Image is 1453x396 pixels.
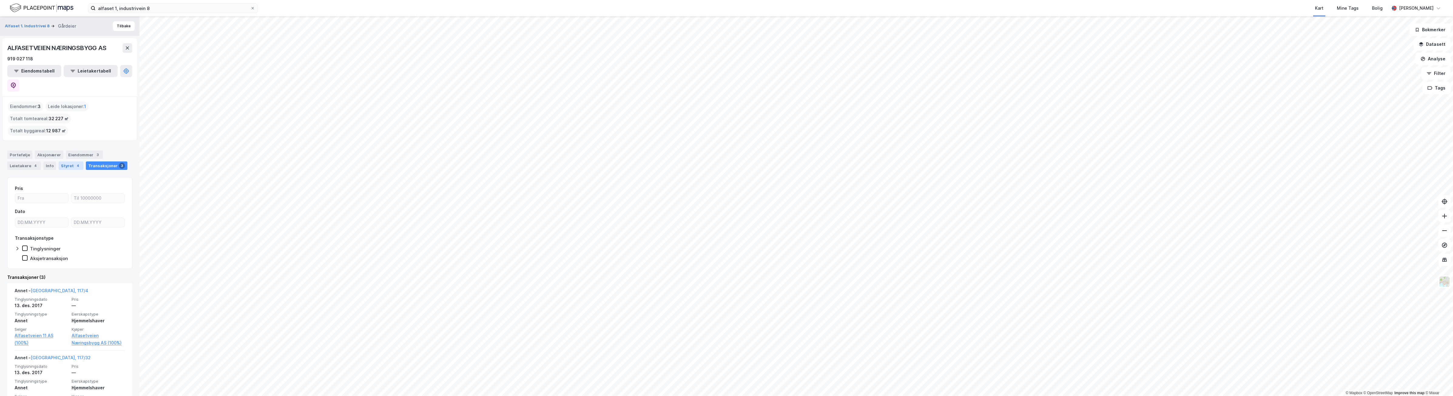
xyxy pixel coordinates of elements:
[84,103,86,110] span: 1
[15,369,68,376] div: 13. des. 2017
[15,379,68,384] span: Tinglysningstype
[32,163,39,169] div: 4
[58,22,76,30] div: Gårdeier
[1399,5,1434,12] div: [PERSON_NAME]
[15,235,54,242] div: Transaksjonstype
[72,312,125,317] span: Eierskapstype
[1394,391,1424,395] a: Improve this map
[71,218,124,227] input: DD.MM.YYYY
[7,161,41,170] div: Leietakere
[113,21,135,31] button: Tilbake
[8,102,43,111] div: Eiendommer :
[1415,53,1451,65] button: Analyse
[72,379,125,384] span: Eierskapstype
[75,163,81,169] div: 4
[7,274,132,281] div: Transaksjoner (3)
[1410,24,1451,36] button: Bokmerker
[72,364,125,369] span: Pris
[59,161,83,170] div: Styret
[72,384,125,391] div: Hjemmelshaver
[64,65,118,77] button: Leietakertabell
[46,102,89,111] div: Leide lokasjoner :
[30,246,61,252] div: Tinglysninger
[15,194,68,203] input: Fra
[1315,5,1323,12] div: Kart
[1346,391,1362,395] a: Mapbox
[15,364,68,369] span: Tinglysningsdato
[30,256,68,261] div: Aksjetransaksjon
[72,297,125,302] span: Pris
[35,151,63,159] div: Aksjonærer
[15,208,25,215] div: Dato
[1337,5,1359,12] div: Mine Tags
[43,161,56,170] div: Info
[15,354,91,364] div: Annet -
[66,151,103,159] div: Eiendommer
[1423,367,1453,396] iframe: Chat Widget
[1421,67,1451,80] button: Filter
[72,317,125,324] div: Hjemmelshaver
[49,115,69,122] span: 32 227 ㎡
[71,194,124,203] input: Til 10000000
[15,332,68,347] a: Alfasetveien 11 AS (100%)
[96,4,250,13] input: Søk på adresse, matrikkel, gårdeiere, leietakere eller personer
[8,114,71,124] div: Totalt tomteareal :
[15,312,68,317] span: Tinglysningstype
[72,369,125,376] div: —
[31,288,88,293] a: [GEOGRAPHIC_DATA], 117/4
[72,327,125,332] span: Kjøper
[10,3,73,13] img: logo.f888ab2527a4732fd821a326f86c7f29.svg
[15,297,68,302] span: Tinglysningsdato
[7,55,33,63] div: 919 027 118
[15,302,68,309] div: 13. des. 2017
[5,23,51,29] button: Alfaset 1. Industrivei 8
[31,355,91,360] a: [GEOGRAPHIC_DATA], 117/32
[15,384,68,391] div: Annet
[86,161,127,170] div: Transaksjoner
[38,103,41,110] span: 3
[8,126,68,136] div: Totalt byggareal :
[1364,391,1393,395] a: OpenStreetMap
[7,65,61,77] button: Eiendomstabell
[1439,276,1450,287] img: Z
[95,152,101,158] div: 3
[72,332,125,347] a: Alfasetveien Næringsbygg AS (100%)
[72,302,125,309] div: —
[7,151,32,159] div: Portefølje
[15,218,68,227] input: DD.MM.YYYY
[7,43,108,53] div: ALFASETVEIEN NÆRINGSBYGG AS
[15,327,68,332] span: Selger
[119,163,125,169] div: 3
[15,185,23,192] div: Pris
[15,287,88,297] div: Annet -
[1422,82,1451,94] button: Tags
[1372,5,1383,12] div: Bolig
[46,127,66,134] span: 12 987 ㎡
[1414,38,1451,50] button: Datasett
[15,317,68,324] div: Annet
